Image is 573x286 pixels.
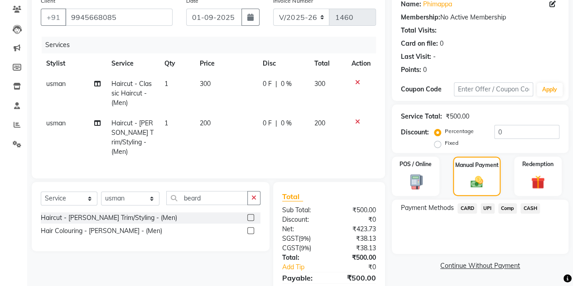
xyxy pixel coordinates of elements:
th: Service [106,53,159,74]
span: 200 [314,119,325,127]
th: Stylist [41,53,106,74]
button: Apply [537,83,563,96]
div: Haircut - [PERSON_NAME] Trim/Styling - (Men) [41,213,177,223]
a: Continue Without Payment [394,261,567,271]
span: CARD [457,203,477,214]
div: ₹500.00 [329,272,383,283]
div: ₹38.13 [329,234,383,243]
div: Net: [275,224,329,234]
span: 300 [314,80,325,88]
div: Discount: [275,215,329,224]
input: Search or Scan [166,191,248,205]
th: Total [309,53,346,74]
label: Manual Payment [455,161,499,169]
span: 1 [164,119,168,127]
span: 1 [164,80,168,88]
div: Membership: [401,13,440,22]
span: SGST [282,234,299,243]
span: 0 F [263,79,272,89]
div: ₹500.00 [446,112,469,121]
span: UPI [481,203,495,214]
div: ₹500.00 [329,205,383,215]
span: 300 [200,80,211,88]
th: Disc [257,53,309,74]
div: No Active Membership [401,13,559,22]
div: Total Visits: [401,26,437,35]
input: Enter Offer / Coupon Code [454,82,533,96]
span: 9% [301,244,309,252]
div: Payable: [275,272,329,283]
span: 9% [300,235,309,242]
span: | [275,119,277,128]
span: usman [46,80,66,88]
div: ₹0 [338,262,383,272]
label: Fixed [445,139,458,147]
div: ₹423.73 [329,224,383,234]
a: Add Tip [275,262,338,272]
div: ( ) [275,234,329,243]
span: CGST [282,244,299,252]
div: ₹500.00 [329,253,383,262]
span: 0 % [281,79,292,89]
div: ( ) [275,243,329,253]
span: 0 F [263,119,272,128]
div: - [433,52,436,62]
label: Percentage [445,127,474,135]
div: Last Visit: [401,52,431,62]
div: Points: [401,65,421,75]
div: 0 [440,39,443,48]
div: Hair Colouring - [PERSON_NAME] - (Men) [41,226,162,236]
label: POS / Online [400,160,432,168]
div: ₹38.13 [329,243,383,253]
span: Payment Methods [401,203,454,213]
span: CASH [520,203,540,214]
span: 200 [200,119,211,127]
th: Qty [159,53,194,74]
span: Haircut - [PERSON_NAME] Trim/Styling - (Men) [111,119,154,156]
img: _pos-terminal.svg [404,174,427,190]
span: 0 % [281,119,292,128]
div: Sub Total: [275,205,329,215]
div: Service Total: [401,112,442,121]
div: ₹0 [329,215,383,224]
span: | [275,79,277,89]
button: +91 [41,9,66,26]
div: Coupon Code [401,85,454,94]
th: Action [346,53,376,74]
span: Total [282,192,303,201]
div: Total: [275,253,329,262]
div: Card on file: [401,39,438,48]
input: Search by Name/Mobile/Email/Code [65,9,173,26]
div: Discount: [401,128,429,137]
th: Price [194,53,257,74]
span: usman [46,119,66,127]
span: Haircut - Classic Haircut - (Men) [111,80,152,107]
img: _gift.svg [527,174,549,191]
div: Services [42,37,383,53]
label: Redemption [522,160,554,168]
img: _cash.svg [467,175,487,189]
span: Comp [498,203,517,214]
div: 0 [423,65,427,75]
